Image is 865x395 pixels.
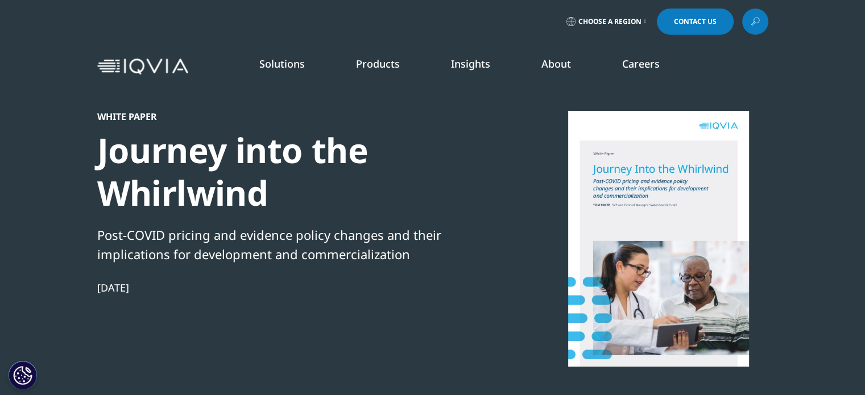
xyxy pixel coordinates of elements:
[622,57,660,70] a: Careers
[97,281,487,294] div: [DATE]
[259,57,305,70] a: Solutions
[541,57,571,70] a: About
[97,111,487,122] div: WHITE PAPER
[97,225,487,264] div: Post-COVID pricing and evidence policy changes and their implications for development and commerc...
[356,57,400,70] a: Products
[451,57,490,70] a: Insights
[657,9,734,35] a: Contact Us
[97,129,487,214] div: Journey into the Whirlwind
[674,18,717,25] span: Contact Us
[9,361,37,389] button: Cookies Settings
[193,40,768,93] nav: Primary
[578,17,641,26] span: Choose a Region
